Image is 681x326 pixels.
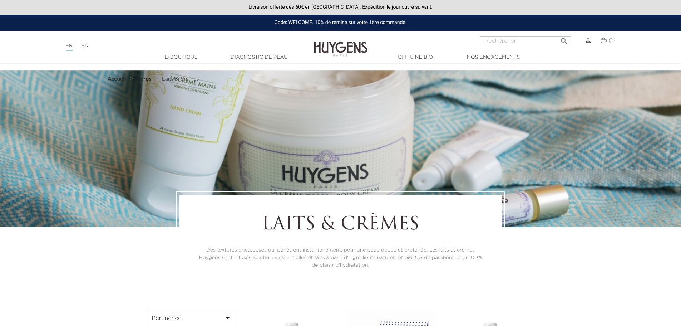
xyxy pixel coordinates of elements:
[458,54,529,61] a: Nos engagements
[62,42,278,50] div: |
[480,36,571,45] input: Rechercher
[82,43,89,48] a: EN
[108,76,128,82] a: Accueil
[223,314,232,322] i: 
[162,76,199,82] a: Laits & Crèmes
[380,54,451,61] a: Officine Bio
[314,30,367,58] img: Huygens
[608,38,615,43] span: (1)
[108,77,126,82] strong: Accueil
[199,214,482,236] h1: Laits & Crèmes
[162,77,199,82] span: Laits & Crèmes
[137,76,153,82] a: Corps
[137,77,152,82] strong: Corps
[66,43,73,51] a: FR
[560,35,568,43] i: 
[558,34,571,44] button: 
[145,54,217,61] a: E-Boutique
[223,54,295,61] a: Diagnostic de peau
[600,38,615,43] a: (1)
[199,247,482,269] p: Des textures onctueuses qui pénètrent instantanément, pour une peau douce et protégée. Les laits ...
